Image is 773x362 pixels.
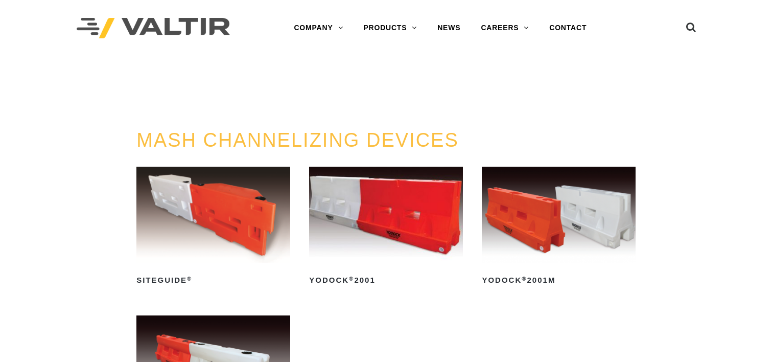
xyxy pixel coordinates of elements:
[427,18,471,38] a: NEWS
[471,18,539,38] a: CAREERS
[482,167,636,288] a: Yodock®2001M
[309,167,463,288] a: Yodock®2001
[136,272,290,288] h2: SiteGuide
[187,276,192,282] sup: ®
[136,167,290,288] a: SiteGuide®
[136,129,459,151] a: MASH CHANNELIZING DEVICES
[284,18,353,38] a: COMPANY
[309,272,463,288] h2: Yodock 2001
[353,18,427,38] a: PRODUCTS
[349,276,354,282] sup: ®
[522,276,527,282] sup: ®
[77,18,230,39] img: Valtir
[539,18,597,38] a: CONTACT
[309,167,463,263] img: Yodock 2001 Water Filled Barrier and Barricade
[482,272,636,288] h2: Yodock 2001M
